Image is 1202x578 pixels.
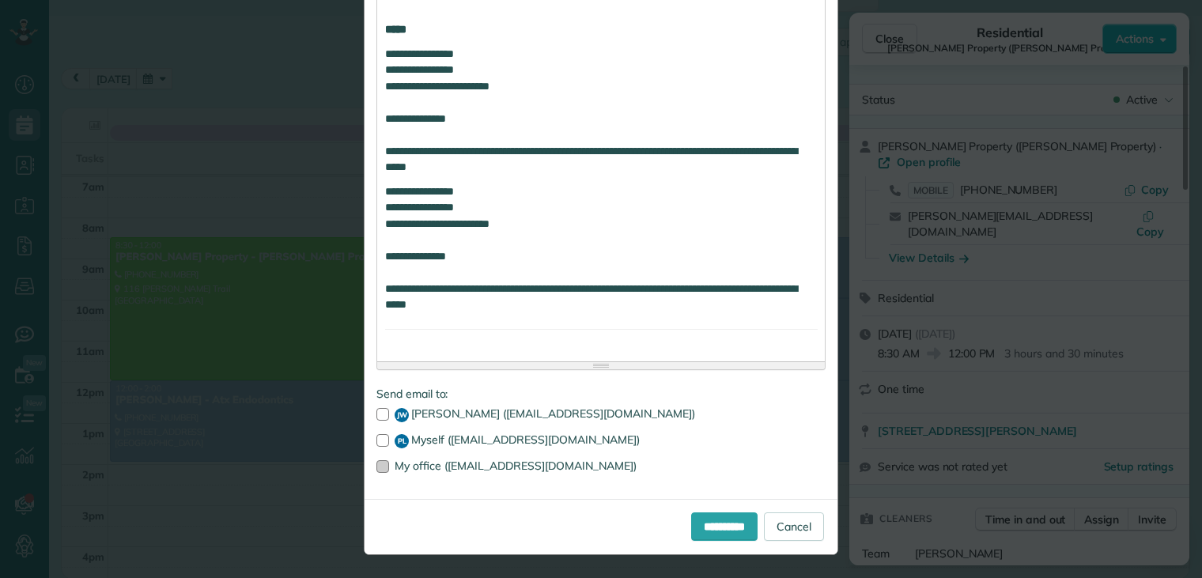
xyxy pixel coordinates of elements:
[376,386,826,402] label: Send email to:
[376,434,826,448] label: Myself ([EMAIL_ADDRESS][DOMAIN_NAME])
[764,512,824,541] a: Cancel
[376,460,826,471] label: My office ([EMAIL_ADDRESS][DOMAIN_NAME])
[377,362,825,369] div: Resize
[395,434,409,448] span: PL
[376,408,826,422] label: [PERSON_NAME] ([EMAIL_ADDRESS][DOMAIN_NAME])
[395,408,409,422] span: JW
